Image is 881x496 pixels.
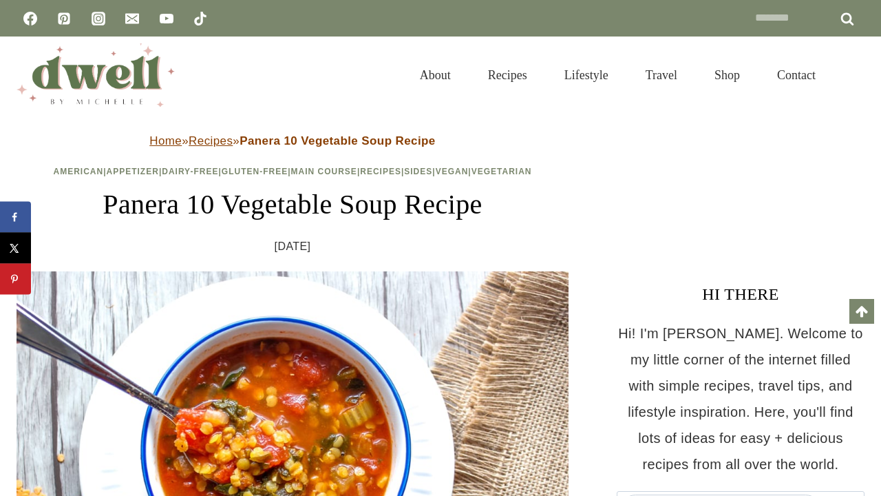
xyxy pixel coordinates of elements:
p: Hi! I'm [PERSON_NAME]. Welcome to my little corner of the internet filled with simple recipes, tr... [617,320,864,477]
h3: HI THERE [617,282,864,307]
a: Appetizer [107,167,159,176]
strong: Panera 10 Vegetable Soup Recipe [240,134,436,147]
a: Instagram [85,5,112,32]
a: Sides [404,167,432,176]
a: TikTok [187,5,214,32]
span: | | | | | | | | [54,167,532,176]
a: About [401,51,469,99]
time: [DATE] [275,236,311,257]
a: Recipes [469,51,546,99]
a: Recipes [189,134,233,147]
a: Home [149,134,182,147]
a: Lifestyle [546,51,627,99]
img: DWELL by michelle [17,43,175,107]
a: Travel [627,51,696,99]
a: American [54,167,104,176]
a: Vegan [436,167,469,176]
a: Contact [758,51,834,99]
nav: Primary Navigation [401,51,834,99]
a: Shop [696,51,758,99]
a: Dairy-Free [162,167,218,176]
a: YouTube [153,5,180,32]
a: Main Course [291,167,357,176]
a: Facebook [17,5,44,32]
a: Pinterest [50,5,78,32]
a: Vegetarian [471,167,532,176]
h1: Panera 10 Vegetable Soup Recipe [17,184,569,225]
a: Email [118,5,146,32]
span: » » [149,134,435,147]
a: Gluten-Free [222,167,288,176]
button: View Search Form [841,63,864,87]
a: Scroll to top [849,299,874,324]
a: Recipes [360,167,401,176]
